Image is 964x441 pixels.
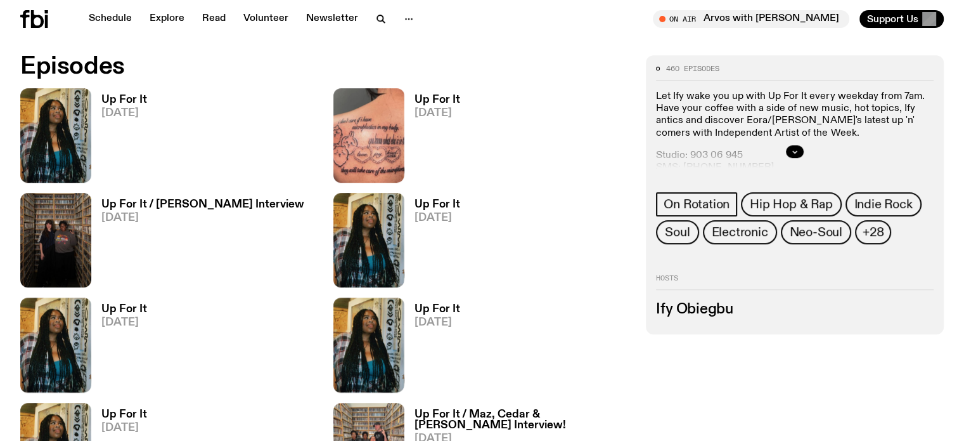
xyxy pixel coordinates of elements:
img: Ify - a Brown Skin girl with black braided twists, looking up to the side with her tongue stickin... [333,298,404,392]
h3: Up For It [101,304,147,315]
span: Electronic [712,225,768,239]
h3: Up For It [415,95,460,105]
a: Up For It[DATE] [91,304,147,392]
span: [DATE] [101,423,147,433]
a: Explore [142,10,192,28]
a: Up For It[DATE] [91,95,147,183]
h2: Episodes [20,55,631,78]
span: Neo-Soul [790,225,842,239]
span: [DATE] [415,317,460,328]
span: [DATE] [101,108,147,119]
span: On Rotation [664,197,729,211]
a: Indie Rock [845,192,922,216]
a: On Rotation [656,192,737,216]
h2: Hosts [656,275,934,290]
a: Volunteer [236,10,296,28]
a: Hip Hop & Rap [741,192,841,216]
span: Indie Rock [854,197,913,211]
a: Up For It / [PERSON_NAME] Interview[DATE] [91,199,304,287]
span: [DATE] [101,213,304,223]
img: Ify - a Brown Skin girl with black braided twists, looking up to the side with her tongue stickin... [333,193,404,287]
a: Schedule [81,10,139,28]
h3: Ify Obiegbu [656,303,934,317]
img: Ify - a Brown Skin girl with black braided twists, looking up to the side with her tongue stickin... [20,298,91,392]
a: Up For It[DATE] [404,95,460,183]
h3: Up For It [415,304,460,315]
a: Read [195,10,233,28]
h3: Up For It [415,199,460,210]
span: Support Us [867,13,918,25]
span: [DATE] [415,213,460,223]
span: Soul [665,225,690,239]
button: On AirArvos with [PERSON_NAME] [653,10,849,28]
a: Up For It[DATE] [404,304,460,392]
a: Up For It[DATE] [404,199,460,287]
img: Ify - a Brown Skin girl with black braided twists, looking up to the side with her tongue stickin... [20,88,91,183]
h3: Up For It / [PERSON_NAME] Interview [101,199,304,210]
button: Support Us [859,10,944,28]
p: Let Ify wake you up with Up For It every weekday from 7am. Have your coffee with a side of new mu... [656,91,934,140]
span: Hip Hop & Rap [750,197,832,211]
h3: Up For It / Maz, Cedar & [PERSON_NAME] Interview! [415,409,631,431]
span: [DATE] [415,108,460,119]
a: Electronic [703,220,777,244]
span: +28 [863,225,884,239]
a: Neo-Soul [781,220,851,244]
button: +28 [855,220,891,244]
h3: Up For It [101,95,147,105]
a: Soul [656,220,698,244]
h3: Up For It [101,409,147,420]
span: 460 episodes [666,65,719,72]
span: [DATE] [101,317,147,328]
a: Newsletter [299,10,366,28]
